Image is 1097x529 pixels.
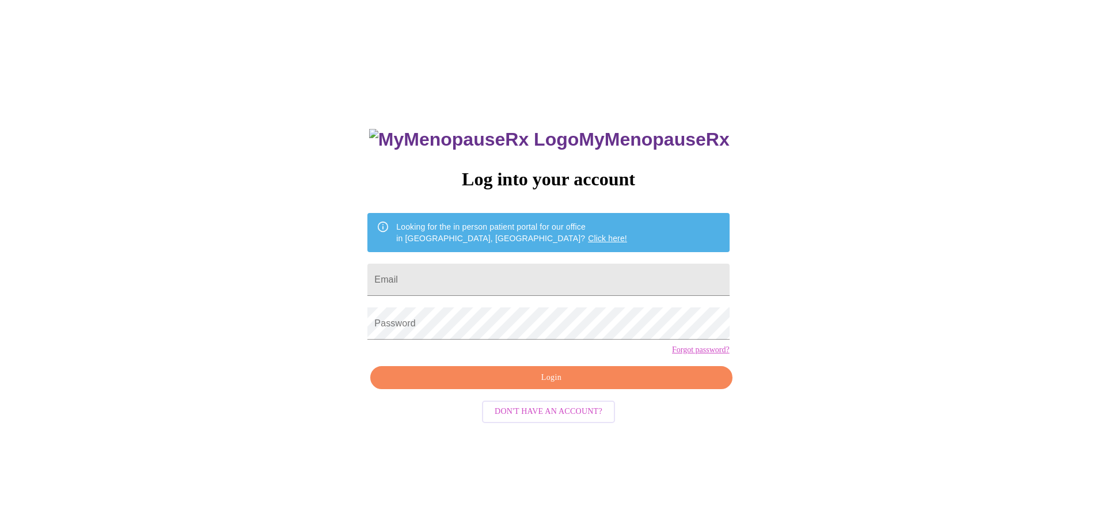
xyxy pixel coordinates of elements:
[588,234,627,243] a: Click here!
[672,345,730,355] a: Forgot password?
[370,366,732,390] button: Login
[479,406,618,416] a: Don't have an account?
[396,216,627,249] div: Looking for the in person patient portal for our office in [GEOGRAPHIC_DATA], [GEOGRAPHIC_DATA]?
[482,401,615,423] button: Don't have an account?
[367,169,729,190] h3: Log into your account
[369,129,730,150] h3: MyMenopauseRx
[384,371,719,385] span: Login
[369,129,579,150] img: MyMenopauseRx Logo
[495,405,602,419] span: Don't have an account?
